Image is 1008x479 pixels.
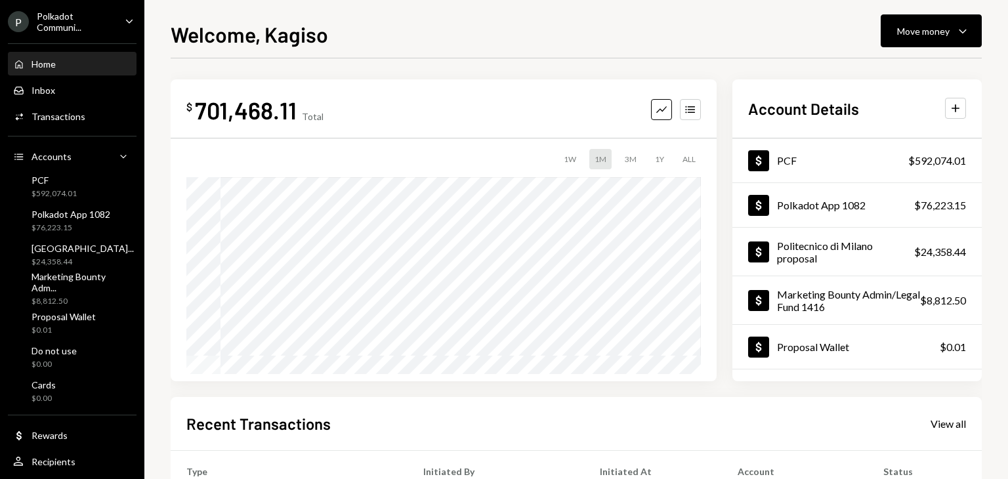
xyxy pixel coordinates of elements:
div: View all [931,417,966,430]
a: Do not use$0.00 [8,341,136,373]
a: PCF$592,074.01 [732,138,982,182]
a: Proposal Wallet$0.01 [732,325,982,369]
div: 1Y [650,149,669,169]
div: Recipients [31,456,75,467]
a: Polkadot App 1082$76,223.15 [8,205,136,236]
div: Accounts [31,151,72,162]
div: $76,223.15 [31,222,110,234]
div: 3M [619,149,642,169]
a: Accounts [8,144,136,168]
a: Transactions [8,104,136,128]
div: 1M [589,149,612,169]
a: PCF$592,074.01 [8,171,136,202]
a: Marketing Bounty Admin/Legal Fund 1416$8,812.50 [732,276,982,324]
a: Politecnico di Milano proposal$24,358.44 [732,228,982,276]
div: Cards [31,379,56,390]
div: PCF [31,175,77,186]
div: $0.00 [31,359,77,370]
a: Proposal Wallet$0.01 [8,307,136,339]
div: Politecnico di Milano proposal [777,239,914,264]
div: $24,358.44 [31,257,134,268]
div: P [8,11,29,32]
a: Marketing Bounty Adm...$8,812.50 [8,273,136,304]
a: [GEOGRAPHIC_DATA]...$24,358.44 [8,239,139,270]
div: $0.01 [940,339,966,355]
div: Polkadot Communi... [37,10,114,33]
div: Move money [897,24,950,38]
div: $ [186,100,192,114]
div: $8,812.50 [920,293,966,308]
div: Polkadot App 1082 [31,209,110,220]
h2: Recent Transactions [186,413,331,434]
button: Move money [881,14,982,47]
a: Inbox [8,78,136,102]
div: $24,358.44 [914,244,966,260]
div: Home [31,58,56,70]
div: Proposal Wallet [31,311,96,322]
div: Marketing Bounty Admin/Legal Fund 1416 [777,288,920,313]
a: Recipients [8,449,136,473]
a: Home [8,52,136,75]
div: ALL [677,149,701,169]
div: Proposal Wallet [777,341,849,353]
div: $592,074.01 [31,188,77,199]
div: Total [302,111,324,122]
div: $0.00 [31,393,56,404]
div: $0.01 [31,325,96,336]
div: Polkadot App 1082 [777,199,866,211]
div: Marketing Bounty Adm... [31,271,131,293]
a: Polkadot App 1082$76,223.15 [732,183,982,227]
div: Transactions [31,111,85,122]
div: Inbox [31,85,55,96]
h1: Welcome, Kagiso [171,21,328,47]
div: 701,468.11 [195,95,297,125]
div: Do not use [31,345,77,356]
a: Cards$0.00 [8,375,136,407]
div: $8,812.50 [31,296,131,307]
div: $76,223.15 [914,198,966,213]
div: PCF [777,154,797,167]
a: View all [931,416,966,430]
h2: Account Details [748,98,859,119]
a: Rewards [8,423,136,447]
div: $592,074.01 [908,153,966,169]
div: 1W [558,149,581,169]
div: Rewards [31,430,68,441]
div: [GEOGRAPHIC_DATA]... [31,243,134,254]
